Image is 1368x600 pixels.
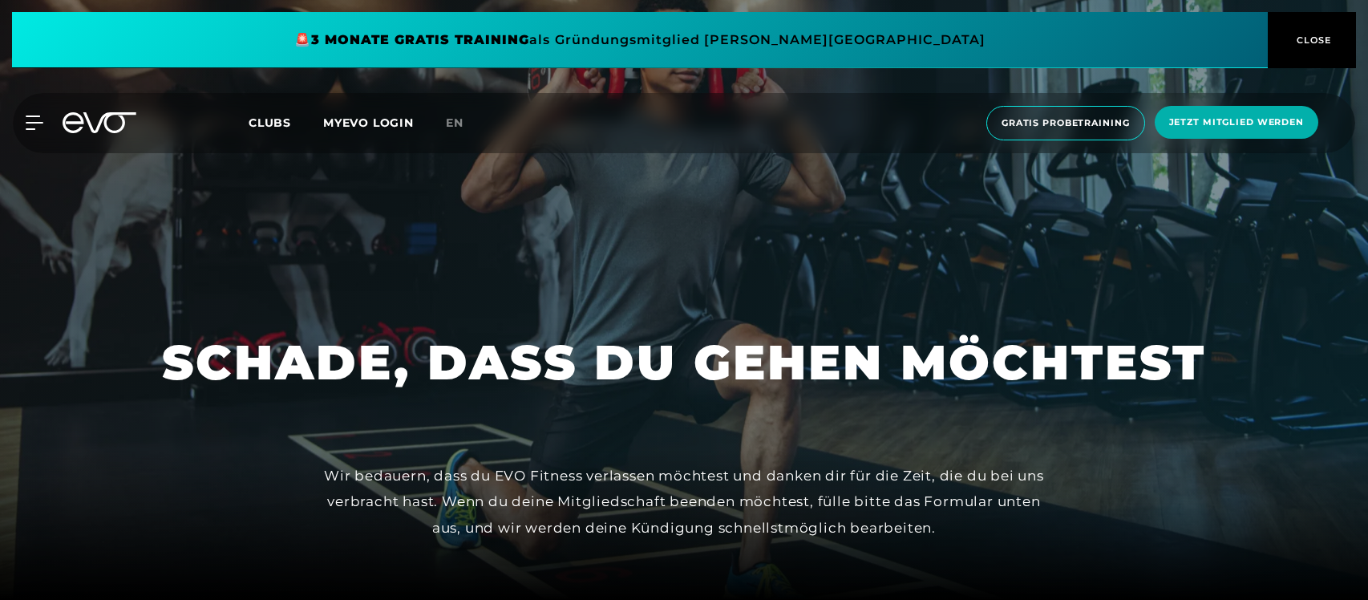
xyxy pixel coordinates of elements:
div: Wir bedauern, dass du EVO Fitness verlassen möchtest und danken dir für die Zeit, die du bei uns ... [323,463,1045,541]
h1: SCHADE, DASS DU GEHEN MÖCHTEST [162,331,1206,394]
span: CLOSE [1293,33,1332,47]
a: Gratis Probetraining [981,106,1150,140]
a: Jetzt Mitglied werden [1150,106,1323,140]
span: Jetzt Mitglied werden [1169,116,1304,129]
a: MYEVO LOGIN [323,116,414,130]
a: en [446,114,483,132]
span: Gratis Probetraining [1002,116,1130,130]
a: Clubs [249,115,323,130]
span: en [446,116,463,130]
span: Clubs [249,116,291,130]
button: CLOSE [1268,12,1356,68]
